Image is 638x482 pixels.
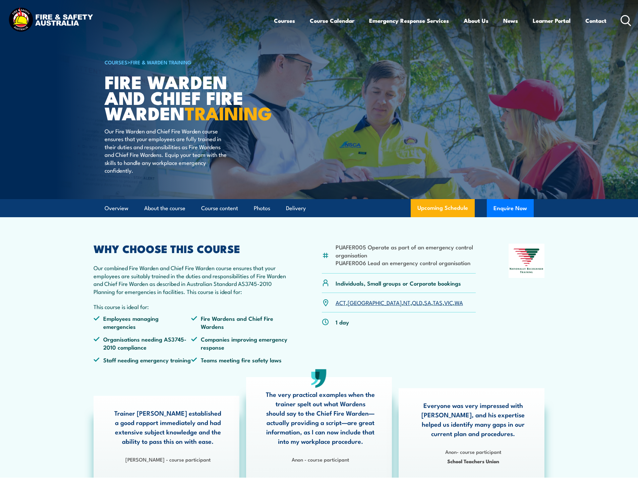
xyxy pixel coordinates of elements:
a: About Us [464,12,488,29]
p: This course is ideal for: [94,303,289,310]
li: Staff needing emergency training [94,356,191,364]
button: Enquire Now [487,199,534,217]
p: Individuals, Small groups or Corporate bookings [336,279,461,287]
li: Fire Wardens and Chief Fire Wardens [191,314,289,330]
strong: [PERSON_NAME] - course participant [125,456,211,463]
a: Photos [254,199,270,217]
a: Fire & Warden Training [130,58,191,66]
li: Employees managing emergencies [94,314,191,330]
a: [GEOGRAPHIC_DATA] [348,298,402,306]
a: VIC [444,298,453,306]
a: Emergency Response Services [369,12,449,29]
a: QLD [412,298,422,306]
a: Delivery [286,199,306,217]
h6: > [105,58,270,66]
a: ACT [336,298,346,306]
strong: TRAINING [185,99,272,126]
h2: WHY CHOOSE THIS COURSE [94,244,289,253]
p: 1 day [336,318,349,326]
a: About the course [144,199,185,217]
a: WA [455,298,463,306]
a: Courses [274,12,295,29]
a: Course content [201,199,238,217]
li: Organisations needing AS3745-2010 compliance [94,335,191,351]
strong: Anon- course participant [445,448,501,455]
p: Everyone was very impressed with [PERSON_NAME], and his expertise helped us identify many gaps in... [418,401,528,438]
p: Our Fire Warden and Chief Fire Warden course ensures that your employees are fully trained in the... [105,127,227,174]
a: Overview [105,199,128,217]
p: The very practical examples when the trainer spelt out what Wardens should say to the Chief Fire ... [266,389,375,446]
a: News [503,12,518,29]
img: Nationally Recognised Training logo. [509,244,545,278]
a: NT [403,298,410,306]
p: Our combined Fire Warden and Chief Fire Warden course ensures that your employees are suitably tr... [94,264,289,295]
span: School Teachers Union [418,457,528,465]
h1: Fire Warden and Chief Fire Warden [105,74,270,121]
p: Trainer [PERSON_NAME] established a good rapport immediately and had extensive subject knowledge ... [113,408,223,446]
a: TAS [433,298,443,306]
li: Teams meeting fire safety laws [191,356,289,364]
li: PUAFER005 Operate as part of an emergency control organisation [336,243,476,259]
p: , , , , , , , [336,299,463,306]
a: COURSES [105,58,127,66]
a: SA [424,298,431,306]
li: PUAFER006 Lead an emergency control organisation [336,259,476,266]
strong: Anon - course participant [292,456,349,463]
a: Upcoming Schedule [411,199,475,217]
a: Contact [585,12,606,29]
a: Course Calendar [310,12,354,29]
a: Learner Portal [533,12,571,29]
li: Companies improving emergency response [191,335,289,351]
